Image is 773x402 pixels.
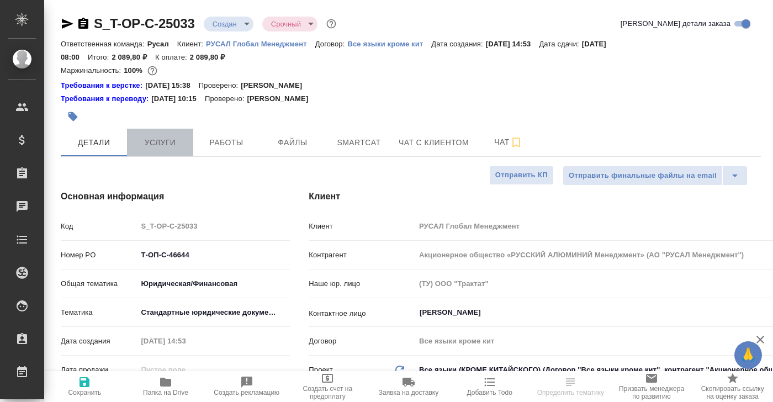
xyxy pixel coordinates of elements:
[611,371,692,402] button: Призвать менеджера по развитию
[88,53,112,61] p: Итого:
[467,389,512,396] span: Добавить Todo
[482,135,535,149] span: Чат
[61,93,151,104] a: Требования к переводу:
[137,274,290,293] div: Юридическая/Финансовая
[68,389,102,396] span: Сохранить
[199,80,241,91] p: Проверено:
[61,17,74,30] button: Скопировать ссылку для ЯМессенджера
[537,389,604,396] span: Определить тематику
[486,40,539,48] p: [DATE] 14:53
[449,371,530,402] button: Добавить Todo
[61,80,145,91] div: Нажми, чтобы открыть папку с инструкцией
[268,19,304,29] button: Срочный
[309,308,415,319] p: Контактное лицо
[125,371,207,402] button: Папка на Drive
[495,169,548,182] span: Отправить КП
[294,385,362,400] span: Создать счет на предоплату
[61,336,137,347] p: Дата создания
[137,247,290,263] input: ✎ Введи что-нибудь
[137,333,234,349] input: Пустое поле
[324,17,338,31] button: Доп статусы указывают на важность/срочность заказа
[206,371,287,402] button: Создать рекламацию
[61,278,137,289] p: Общая тематика
[241,80,310,91] p: [PERSON_NAME]
[739,343,758,367] span: 🙏
[61,364,137,375] p: Дата продажи
[61,190,264,203] h4: Основная информация
[44,371,125,402] button: Сохранить
[61,104,85,129] button: Добавить тэг
[137,218,290,234] input: Пустое поле
[309,336,415,347] p: Договор
[734,341,762,369] button: 🙏
[692,371,773,402] button: Скопировать ссылку на оценку заказа
[61,250,137,261] p: Номер PO
[61,307,137,318] p: Тематика
[137,303,290,322] div: Стандартные юридические документы, договоры, уставы
[214,389,279,396] span: Создать рекламацию
[124,66,145,75] p: 100%
[309,250,415,261] p: Контрагент
[368,371,449,402] button: Заявка на доставку
[621,18,730,29] span: [PERSON_NAME] детали заказа
[332,136,385,150] span: Smartcat
[200,136,253,150] span: Работы
[77,17,90,30] button: Скопировать ссылку
[61,80,145,91] a: Требования к верстке:
[61,221,137,232] p: Код
[698,385,766,400] span: Скопировать ссылку на оценку заказа
[569,170,717,182] span: Отправить финальные файлы на email
[489,166,554,185] button: Отправить КП
[287,371,368,402] button: Создать счет на предоплату
[204,17,253,31] div: Создан
[309,221,415,232] p: Клиент
[563,166,748,186] div: split button
[145,80,199,91] p: [DATE] 15:38
[177,40,206,48] p: Клиент:
[563,166,723,186] button: Отправить финальные файлы на email
[206,39,315,48] a: РУСАЛ Глобал Менеджмент
[347,40,431,48] p: Все языки кроме кит
[618,385,686,400] span: Призвать менеджера по развитию
[266,136,319,150] span: Файлы
[247,93,316,104] p: [PERSON_NAME]
[309,278,415,289] p: Наше юр. лицо
[134,136,187,150] span: Услуги
[431,40,485,48] p: Дата создания:
[61,93,151,104] div: Нажми, чтобы открыть папку с инструкцией
[147,40,177,48] p: Русал
[315,40,348,48] p: Договор:
[61,40,147,48] p: Ответственная команда:
[143,389,188,396] span: Папка на Drive
[347,39,431,48] a: Все языки кроме кит
[206,40,315,48] p: РУСАЛ Глобал Менеджмент
[155,53,190,61] p: К оплате:
[209,19,240,29] button: Создан
[399,136,469,150] span: Чат с клиентом
[94,16,195,31] a: S_T-OP-C-25033
[145,64,160,78] button: 0.00 RUB;
[262,17,317,31] div: Создан
[67,136,120,150] span: Детали
[137,362,234,378] input: Пустое поле
[205,93,247,104] p: Проверено:
[309,190,761,203] h4: Клиент
[112,53,155,61] p: 2 089,80 ₽
[309,364,333,375] p: Проект
[530,371,611,402] button: Определить тематику
[539,40,581,48] p: Дата сдачи:
[151,93,205,104] p: [DATE] 10:15
[379,389,438,396] span: Заявка на доставку
[190,53,234,61] p: 2 089,80 ₽
[61,66,124,75] p: Маржинальность:
[510,136,523,149] svg: Подписаться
